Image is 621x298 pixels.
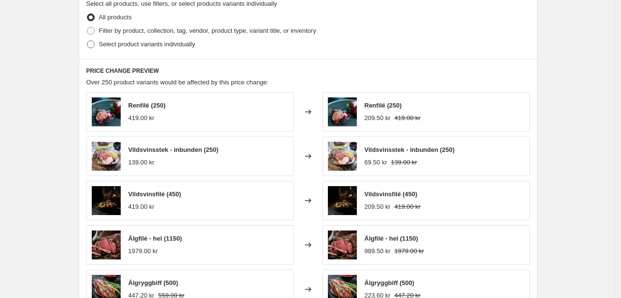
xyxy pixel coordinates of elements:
img: vildsvinsstek_80x.jpg [92,142,121,171]
span: Filter by product, collection, tag, vendor, product type, variant title, or inventory [99,27,316,34]
div: 69.50 kr [365,158,387,167]
h6: PRICE CHANGE PREVIEW [86,67,530,75]
img: Njalgiesrenfile_1_80x.jpg [92,97,121,126]
span: Vildsvinsfilé (450) [128,190,182,198]
strike: 1979.00 kr [395,246,424,256]
img: Vildsvinsfileinnerfile_80x.jpg [328,186,357,215]
span: Älgfilé - hel (1150) [128,235,182,242]
strike: 419.00 kr [395,113,421,123]
img: Algfilehel_80x.jpg [328,230,357,259]
div: 209.50 kr [365,202,391,212]
span: Over 250 product variants would be affected by this price change: [86,79,269,86]
div: 209.50 kr [365,113,391,123]
span: Vildsvinsfilé (450) [365,190,418,198]
span: Vildsvinsstek - inbunden (250) [365,146,455,153]
strike: 419.00 kr [395,202,421,212]
div: 989.50 kr [365,246,391,256]
span: Älgryggbiff (500) [365,279,414,286]
span: Renfilé (250) [365,102,402,109]
div: 419.00 kr [128,202,155,212]
img: Vildsvinsfileinnerfile_80x.jpg [92,186,121,215]
span: Renfilé (250) [128,102,166,109]
div: 419.00 kr [128,113,155,123]
img: Algfilehel_80x.jpg [92,230,121,259]
div: 139.00 kr [128,158,155,167]
img: vildsvinsstek_80x.jpg [328,142,357,171]
span: Select product variants individually [99,41,195,48]
span: Vildsvinsstek - inbunden (250) [128,146,219,153]
strike: 139.00 kr [391,158,417,167]
span: Älgryggbiff (500) [128,279,178,286]
span: All products [99,14,132,21]
img: Njalgiesrenfile_1_80x.jpg [328,97,357,126]
span: Älgfilé - hel (1150) [365,235,418,242]
div: 1979.00 kr [128,246,158,256]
